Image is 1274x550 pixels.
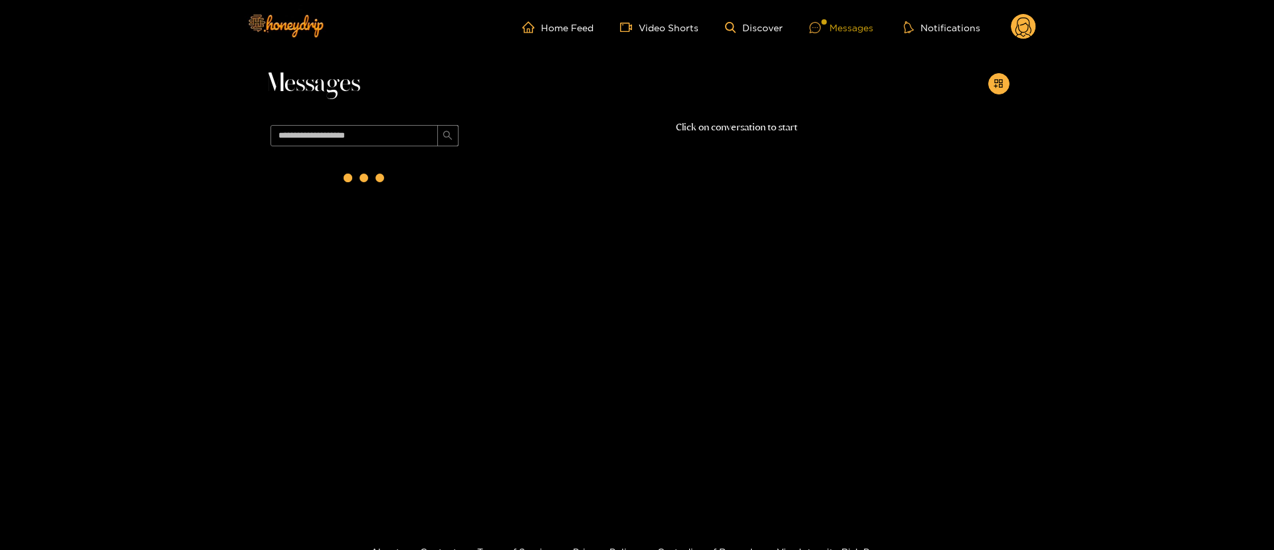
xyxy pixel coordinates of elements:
[465,120,1009,135] p: Click on conversation to start
[988,73,1009,94] button: appstore-add
[900,21,984,34] button: Notifications
[522,21,593,33] a: Home Feed
[994,78,1004,90] span: appstore-add
[620,21,639,33] span: video-camera
[809,20,873,35] div: Messages
[725,22,783,33] a: Discover
[443,130,453,142] span: search
[522,21,541,33] span: home
[265,68,360,100] span: Messages
[620,21,698,33] a: Video Shorts
[437,125,459,146] button: search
